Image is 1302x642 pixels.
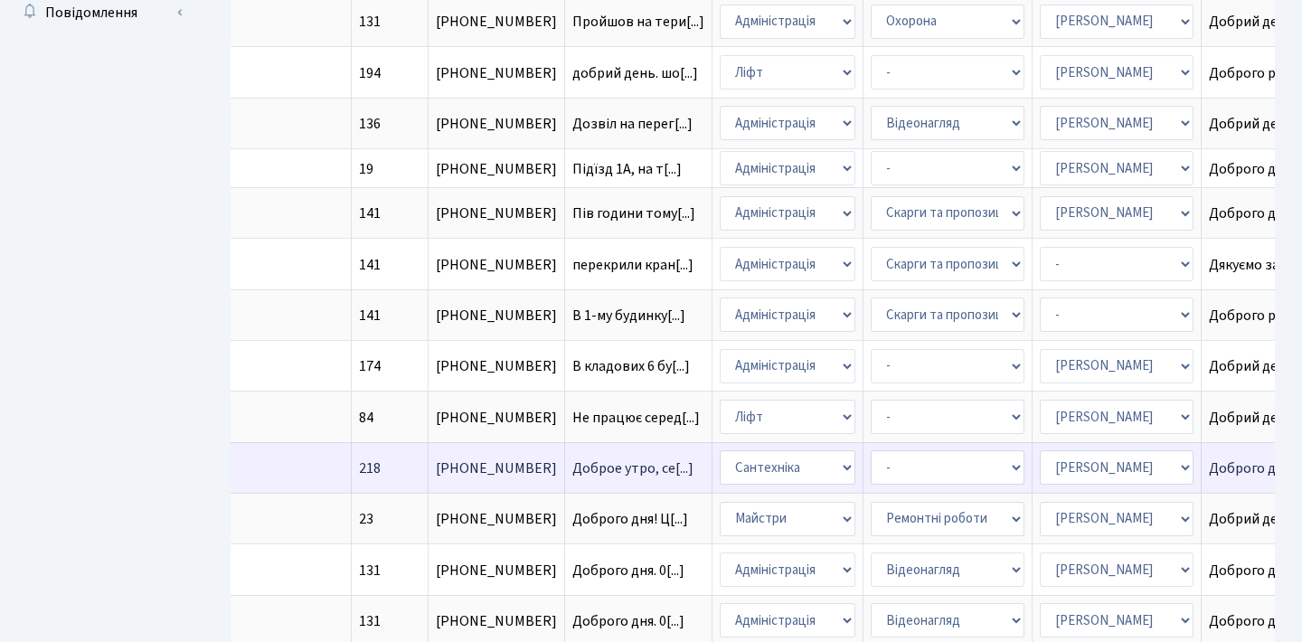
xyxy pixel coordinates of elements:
[436,411,557,425] span: [PHONE_NUMBER]
[436,359,557,373] span: [PHONE_NUMBER]
[436,258,557,272] span: [PHONE_NUMBER]
[359,306,381,326] span: 141
[359,63,381,83] span: 194
[572,509,688,529] span: Доброго дня! Ц[...]
[572,159,682,179] span: Підїзд 1А, на т[...]
[359,114,381,134] span: 136
[436,614,557,628] span: [PHONE_NUMBER]
[359,509,373,529] span: 23
[436,117,557,131] span: [PHONE_NUMBER]
[436,162,557,176] span: [PHONE_NUMBER]
[572,306,685,326] span: В 1-му будинку[...]
[436,461,557,476] span: [PHONE_NUMBER]
[359,561,381,581] span: 131
[572,458,693,478] span: Доброе утро, се[...]
[572,12,704,32] span: Пройшов на тери[...]
[572,203,695,223] span: Пів години тому[...]
[359,203,381,223] span: 141
[436,66,557,80] span: [PHONE_NUMBER]
[359,458,381,478] span: 218
[436,14,557,29] span: [PHONE_NUMBER]
[572,408,700,428] span: Не працює серед[...]
[359,12,381,32] span: 131
[359,255,381,275] span: 141
[436,563,557,578] span: [PHONE_NUMBER]
[359,611,381,631] span: 131
[572,356,690,376] span: В кладових 6 бу[...]
[572,114,693,134] span: Дозвіл на перег[...]
[572,255,693,275] span: перекрили кран[...]
[572,611,684,631] span: Доброго дня. 0[...]
[359,159,373,179] span: 19
[436,308,557,323] span: [PHONE_NUMBER]
[359,408,373,428] span: 84
[572,561,684,581] span: Доброго дня. 0[...]
[436,206,557,221] span: [PHONE_NUMBER]
[359,356,381,376] span: 174
[572,63,698,83] span: добрий день. шо[...]
[436,512,557,526] span: [PHONE_NUMBER]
